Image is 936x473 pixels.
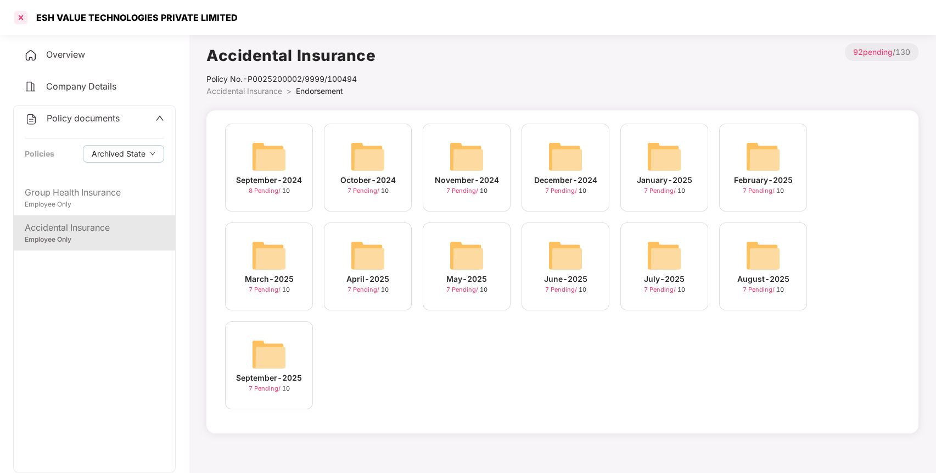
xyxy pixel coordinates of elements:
[350,139,385,174] img: svg+xml;base64,PHN2ZyB4bWxucz0iaHR0cDovL3d3dy53My5vcmcvMjAwMC9zdmciIHdpZHRoPSI2NCIgaGVpZ2h0PSI2NC...
[746,139,781,174] img: svg+xml;base64,PHN2ZyB4bWxucz0iaHR0cDovL3d3dy53My5vcmcvMjAwMC9zdmciIHdpZHRoPSI2NCIgaGVpZ2h0PSI2NC...
[743,186,784,196] div: 10
[743,285,784,294] div: 10
[46,81,116,92] span: Company Details
[435,174,499,186] div: November-2024
[296,86,343,96] span: Endorsement
[206,73,375,85] div: Policy No.- P0025200002/9999/100494
[734,174,793,186] div: February-2025
[46,49,85,60] span: Overview
[545,187,579,194] span: 7 Pending /
[30,12,238,23] div: ESH VALUE TECHNOLOGIES PRIVATE LIMITED
[249,187,282,194] span: 8 Pending /
[446,286,480,293] span: 7 Pending /
[348,186,389,196] div: 10
[287,86,292,96] span: >
[446,186,487,196] div: 10
[249,384,290,393] div: 10
[340,174,396,186] div: October-2024
[24,49,37,62] img: svg+xml;base64,PHN2ZyB4bWxucz0iaHR0cDovL3d3dy53My5vcmcvMjAwMC9zdmciIHdpZHRoPSIyNCIgaGVpZ2h0PSIyNC...
[348,187,381,194] span: 7 Pending /
[251,139,287,174] img: svg+xml;base64,PHN2ZyB4bWxucz0iaHR0cDovL3d3dy53My5vcmcvMjAwMC9zdmciIHdpZHRoPSI2NCIgaGVpZ2h0PSI2NC...
[853,47,893,57] span: 92 pending
[348,285,389,294] div: 10
[544,273,587,285] div: June-2025
[548,238,583,273] img: svg+xml;base64,PHN2ZyB4bWxucz0iaHR0cDovL3d3dy53My5vcmcvMjAwMC9zdmciIHdpZHRoPSI2NCIgaGVpZ2h0PSI2NC...
[644,186,685,196] div: 10
[637,174,692,186] div: January-2025
[206,86,282,96] span: Accidental Insurance
[251,238,287,273] img: svg+xml;base64,PHN2ZyB4bWxucz0iaHR0cDovL3d3dy53My5vcmcvMjAwMC9zdmciIHdpZHRoPSI2NCIgaGVpZ2h0PSI2NC...
[47,113,120,124] span: Policy documents
[25,148,54,160] div: Policies
[446,285,487,294] div: 10
[644,187,677,194] span: 7 Pending /
[249,385,282,392] span: 7 Pending /
[150,151,155,157] span: down
[548,139,583,174] img: svg+xml;base64,PHN2ZyB4bWxucz0iaHR0cDovL3d3dy53My5vcmcvMjAwMC9zdmciIHdpZHRoPSI2NCIgaGVpZ2h0PSI2NC...
[545,285,586,294] div: 10
[236,372,302,384] div: September-2025
[24,80,37,93] img: svg+xml;base64,PHN2ZyB4bWxucz0iaHR0cDovL3d3dy53My5vcmcvMjAwMC9zdmciIHdpZHRoPSIyNCIgaGVpZ2h0PSIyNC...
[845,43,918,61] p: / 130
[206,43,375,68] h1: Accidental Insurance
[25,221,164,235] div: Accidental Insurance
[446,187,480,194] span: 7 Pending /
[245,273,294,285] div: March-2025
[92,148,145,160] span: Archived State
[348,286,381,293] span: 7 Pending /
[249,186,290,196] div: 10
[545,186,586,196] div: 10
[534,174,597,186] div: December-2024
[449,139,484,174] img: svg+xml;base64,PHN2ZyB4bWxucz0iaHR0cDovL3d3dy53My5vcmcvMjAwMC9zdmciIHdpZHRoPSI2NCIgaGVpZ2h0PSI2NC...
[249,286,282,293] span: 7 Pending /
[746,238,781,273] img: svg+xml;base64,PHN2ZyB4bWxucz0iaHR0cDovL3d3dy53My5vcmcvMjAwMC9zdmciIHdpZHRoPSI2NCIgaGVpZ2h0PSI2NC...
[644,286,677,293] span: 7 Pending /
[249,285,290,294] div: 10
[647,139,682,174] img: svg+xml;base64,PHN2ZyB4bWxucz0iaHR0cDovL3d3dy53My5vcmcvMjAwMC9zdmciIHdpZHRoPSI2NCIgaGVpZ2h0PSI2NC...
[446,273,487,285] div: May-2025
[155,114,164,123] span: up
[25,235,164,245] div: Employee Only
[449,238,484,273] img: svg+xml;base64,PHN2ZyB4bWxucz0iaHR0cDovL3d3dy53My5vcmcvMjAwMC9zdmciIHdpZHRoPSI2NCIgaGVpZ2h0PSI2NC...
[25,186,164,199] div: Group Health Insurance
[737,273,789,285] div: August-2025
[251,337,287,372] img: svg+xml;base64,PHN2ZyB4bWxucz0iaHR0cDovL3d3dy53My5vcmcvMjAwMC9zdmciIHdpZHRoPSI2NCIgaGVpZ2h0PSI2NC...
[350,238,385,273] img: svg+xml;base64,PHN2ZyB4bWxucz0iaHR0cDovL3d3dy53My5vcmcvMjAwMC9zdmciIHdpZHRoPSI2NCIgaGVpZ2h0PSI2NC...
[644,285,685,294] div: 10
[743,286,776,293] span: 7 Pending /
[644,273,685,285] div: July-2025
[25,199,164,210] div: Employee Only
[83,145,164,163] button: Archived Statedown
[346,273,389,285] div: April-2025
[236,174,302,186] div: September-2024
[545,286,579,293] span: 7 Pending /
[647,238,682,273] img: svg+xml;base64,PHN2ZyB4bWxucz0iaHR0cDovL3d3dy53My5vcmcvMjAwMC9zdmciIHdpZHRoPSI2NCIgaGVpZ2h0PSI2NC...
[25,113,38,126] img: svg+xml;base64,PHN2ZyB4bWxucz0iaHR0cDovL3d3dy53My5vcmcvMjAwMC9zdmciIHdpZHRoPSIyNCIgaGVpZ2h0PSIyNC...
[743,187,776,194] span: 7 Pending /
